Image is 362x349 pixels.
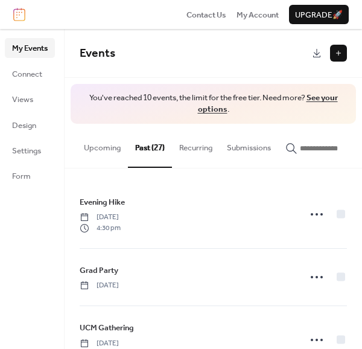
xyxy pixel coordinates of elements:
[186,9,226,21] span: Contact Us
[80,321,134,335] a: UCM Gathering
[12,145,41,157] span: Settings
[12,68,42,80] span: Connect
[5,115,55,135] a: Design
[289,5,349,24] button: Upgrade🚀
[12,42,48,54] span: My Events
[80,338,121,349] span: [DATE]
[5,64,55,83] a: Connect
[5,166,55,185] a: Form
[237,8,279,21] a: My Account
[295,9,343,21] span: Upgrade 🚀
[5,89,55,109] a: Views
[80,212,121,223] span: [DATE]
[80,264,118,277] a: Grad Party
[12,120,36,132] span: Design
[12,94,33,106] span: Views
[83,92,344,115] span: You've reached 10 events, the limit for the free tier. Need more? .
[80,223,121,234] span: 4:30 pm
[5,141,55,160] a: Settings
[13,8,25,21] img: logo
[128,124,172,167] button: Past (27)
[77,124,128,166] button: Upcoming
[80,322,134,334] span: UCM Gathering
[80,196,125,208] span: Evening Hike
[12,170,31,182] span: Form
[186,8,226,21] a: Contact Us
[80,280,119,291] span: [DATE]
[198,90,338,117] a: See your options
[220,124,278,166] button: Submissions
[237,9,279,21] span: My Account
[80,42,115,65] span: Events
[172,124,220,166] button: Recurring
[80,196,125,209] a: Evening Hike
[5,38,55,57] a: My Events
